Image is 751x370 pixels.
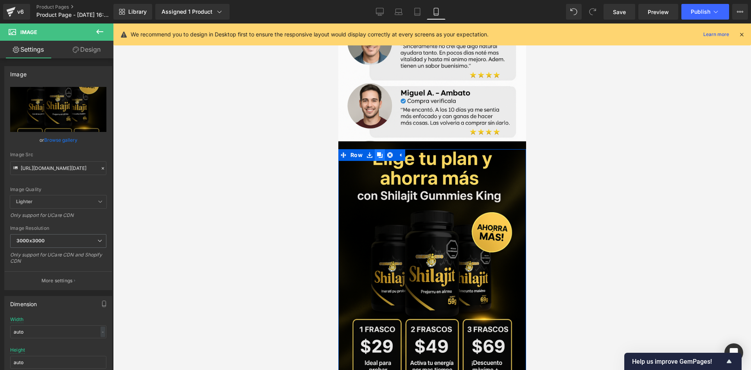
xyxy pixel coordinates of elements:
p: More settings [41,277,73,284]
div: v6 [16,7,25,17]
a: Product Pages [36,4,126,10]
div: Image [10,67,27,78]
a: Laptop [389,4,408,20]
a: Expand / Collapse [57,126,67,137]
a: Learn more [700,30,732,39]
span: Publish [691,9,710,15]
div: Width [10,317,23,322]
b: Lighter [16,199,32,204]
a: Mobile [427,4,446,20]
button: Undo [566,4,582,20]
span: Library [128,8,147,15]
div: or [10,136,106,144]
div: Height [10,347,25,353]
b: 3000x3000 [16,238,45,244]
a: Desktop [370,4,389,20]
div: - [101,327,105,337]
a: Save row [26,126,36,137]
span: Preview [648,8,669,16]
button: Show survey - Help us improve GemPages! [632,357,734,366]
a: Design [58,41,115,58]
span: Save [613,8,626,16]
span: Product Page - [DATE] 16:58:53 [36,12,111,18]
div: Open Intercom Messenger [724,343,743,362]
a: Clone Row [36,126,47,137]
div: Only support for UCare CDN and Shopify CDN [10,252,106,269]
button: More [732,4,748,20]
a: Tablet [408,4,427,20]
button: Redo [585,4,600,20]
div: Image Src [10,152,106,157]
input: auto [10,356,106,369]
span: Image [20,29,37,35]
a: Remove Row [47,126,57,137]
a: Preview [638,4,678,20]
a: New Library [113,4,152,20]
input: auto [10,325,106,338]
div: Dimension [10,296,37,307]
a: Browse gallery [44,133,77,147]
span: Row [10,126,26,137]
button: Publish [681,4,729,20]
a: v6 [3,4,30,20]
div: Assigned 1 Product [162,8,223,16]
p: We recommend you to design in Desktop first to ensure the responsive layout would display correct... [131,30,489,39]
button: More settings [5,271,112,290]
div: Image Resolution [10,226,106,231]
span: Help us improve GemPages! [632,358,724,365]
input: Link [10,161,106,175]
div: Image Quality [10,187,106,192]
div: Only support for UCare CDN [10,212,106,224]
